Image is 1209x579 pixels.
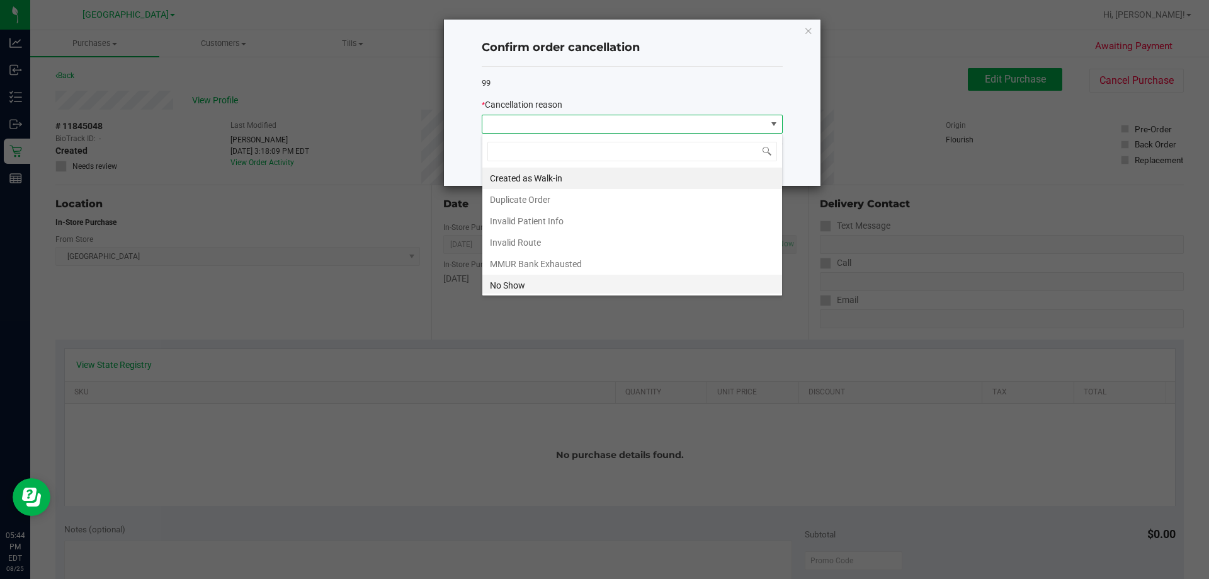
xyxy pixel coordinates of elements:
li: MMUR Bank Exhausted [482,253,782,275]
button: Close [804,23,813,38]
span: 99 [482,78,491,88]
iframe: Resource center [13,478,50,516]
li: No Show [482,275,782,296]
li: Duplicate Order [482,189,782,210]
h4: Confirm order cancellation [482,40,783,56]
li: Created as Walk-in [482,168,782,189]
li: Invalid Patient Info [482,210,782,232]
span: Cancellation reason [485,100,562,110]
li: Invalid Route [482,232,782,253]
